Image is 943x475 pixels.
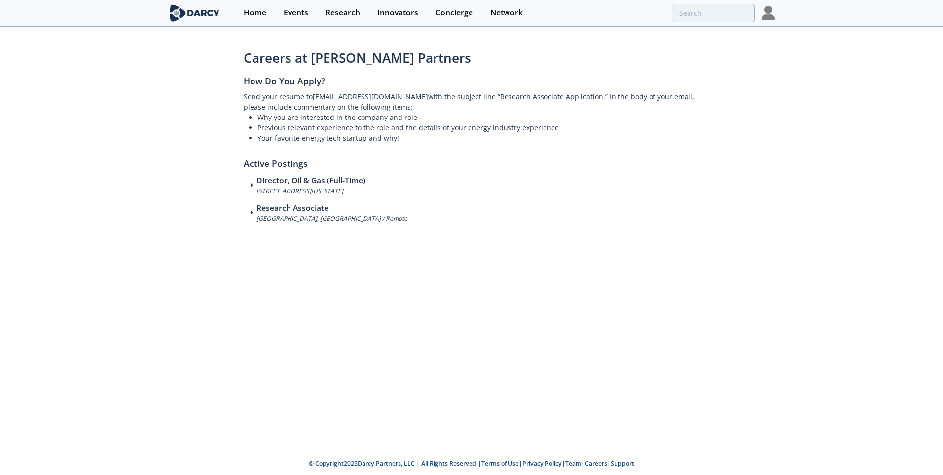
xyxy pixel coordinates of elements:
h2: How Do You Apply? [244,75,699,91]
a: Privacy Policy [522,459,562,468]
h2: Active Postings [244,143,699,175]
a: Support [611,459,634,468]
li: Why you are interested in the company and role [257,112,699,122]
p: Send your resume to with the subject line “Research Associate Application.” In the body of your e... [244,91,699,112]
p: [STREET_ADDRESS][US_STATE] [256,187,365,196]
a: [EMAIL_ADDRESS][DOMAIN_NAME] [313,92,428,101]
div: Concierge [435,9,473,17]
p: © Copyright 2025 Darcy Partners, LLC | All Rights Reserved | | | | | [107,459,836,468]
h1: Careers at [PERSON_NAME] Partners [244,48,699,68]
div: Research [326,9,360,17]
p: [GEOGRAPHIC_DATA], [GEOGRAPHIC_DATA] / Remote [256,214,407,223]
img: Profile [762,6,775,20]
img: logo-wide.svg [168,4,221,22]
a: Careers [585,459,607,468]
li: Your favorite energy tech startup and why! [257,133,699,143]
div: Events [284,9,308,17]
div: Innovators [377,9,418,17]
a: Team [565,459,581,468]
input: Advanced Search [672,4,755,22]
h3: Director, Oil & Gas (Full-Time) [256,175,365,187]
a: Terms of Use [481,459,519,468]
li: Previous relevant experience to the role and the details of your energy industry experience [257,122,699,133]
div: Home [244,9,266,17]
div: Network [490,9,523,17]
h3: Research Associate [256,202,407,214]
